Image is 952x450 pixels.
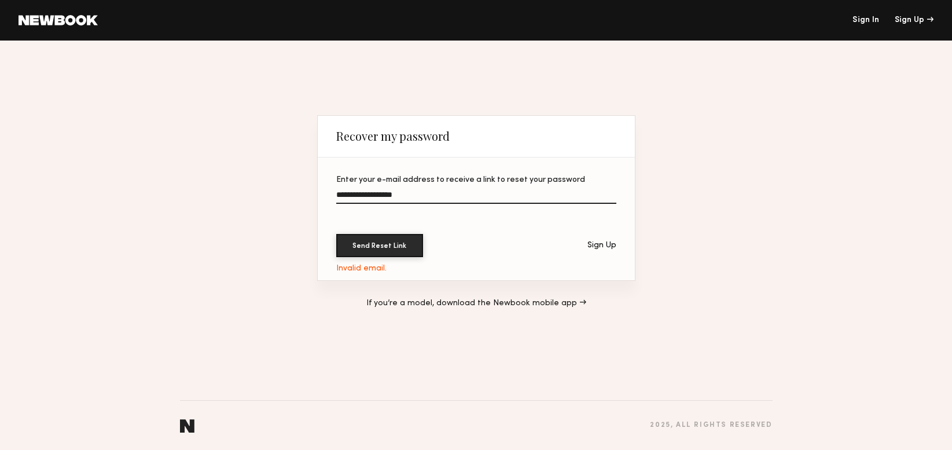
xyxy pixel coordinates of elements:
[650,422,772,429] div: 2025 , all rights reserved
[852,16,879,24] a: Sign In
[336,234,423,257] button: Send Reset Link
[336,129,450,143] div: Recover my password
[336,176,616,184] div: Enter your e-mail address to receive a link to reset your password
[336,191,616,204] input: Enter your e-mail address to receive a link to reset your password
[336,264,387,273] div: Invalid email.
[895,16,933,24] div: Sign Up
[366,299,586,308] a: If you’re a model, download the Newbook mobile app →
[587,242,616,250] div: Sign Up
